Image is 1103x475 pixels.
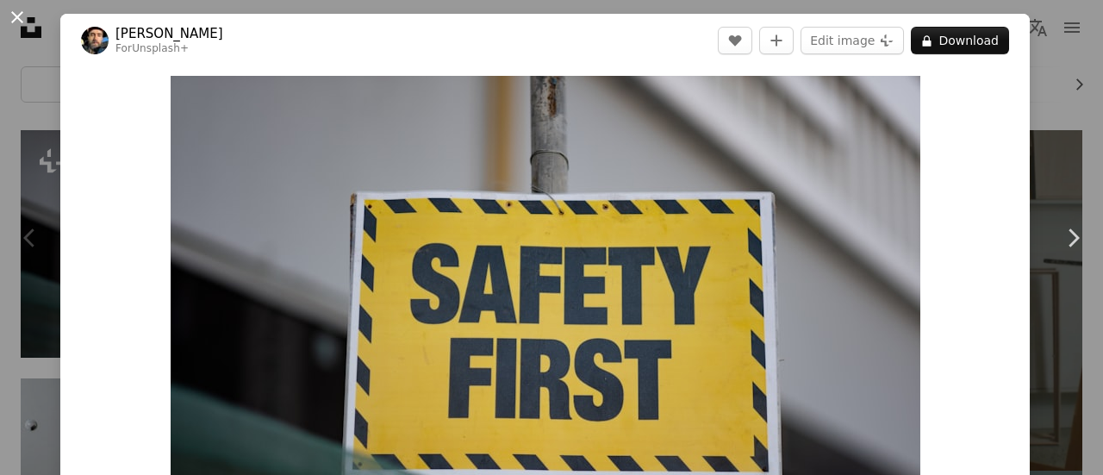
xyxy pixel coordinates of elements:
img: Go to Levi Meir Clancy's profile [81,27,109,54]
a: Unsplash+ [132,42,189,54]
a: [PERSON_NAME] [115,25,223,42]
button: Edit image [801,27,904,54]
button: Like [718,27,752,54]
a: Next [1043,155,1103,321]
div: For [115,42,223,56]
button: Add to Collection [759,27,794,54]
button: Download [911,27,1009,54]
